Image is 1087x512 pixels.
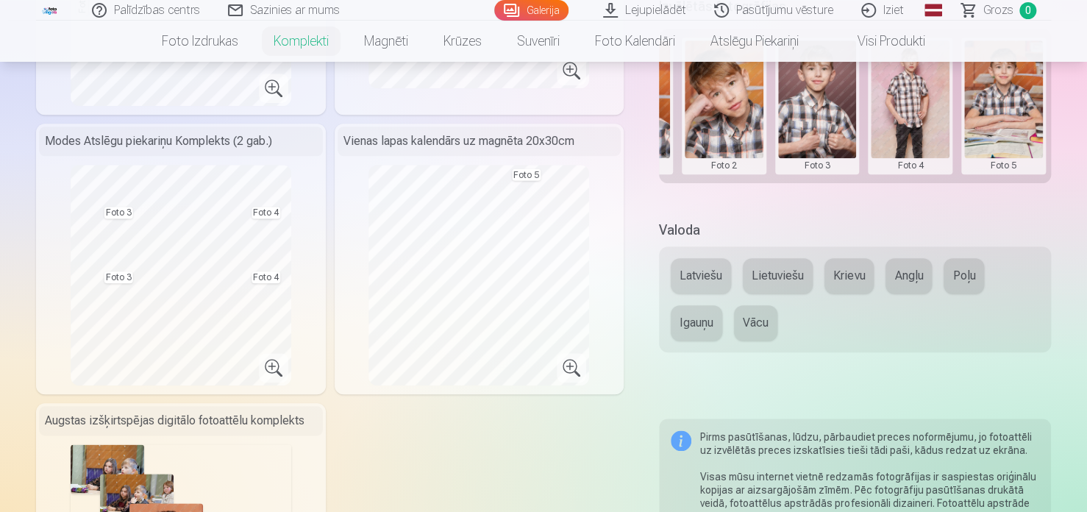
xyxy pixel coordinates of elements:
[39,127,323,156] div: Modes Atslēgu piekariņu Komplekts (2 gab.)
[743,258,813,294] button: Lietuviešu
[693,21,816,62] a: Atslēgu piekariņi
[346,21,426,62] a: Magnēti
[499,21,577,62] a: Suvenīri
[734,305,777,341] button: Vācu
[426,21,499,62] a: Krūzes
[671,305,722,341] button: Igauņu
[824,258,874,294] button: Krievu
[659,220,1051,241] h5: Valoda
[144,21,256,62] a: Foto izdrukas
[1019,2,1036,19] span: 0
[42,6,58,15] img: /fa1
[944,258,984,294] button: Poļu
[885,258,932,294] button: Angļu
[577,21,693,62] a: Foto kalendāri
[983,1,1013,19] span: Grozs
[816,21,943,62] a: Visi produkti
[256,21,346,62] a: Komplekti
[671,258,731,294] button: Latviešu
[39,406,323,435] div: Augstas izšķirtspējas digitālo fotoattēlu komplekts
[338,127,621,156] div: Vienas lapas kalendārs uz magnēta 20x30cm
